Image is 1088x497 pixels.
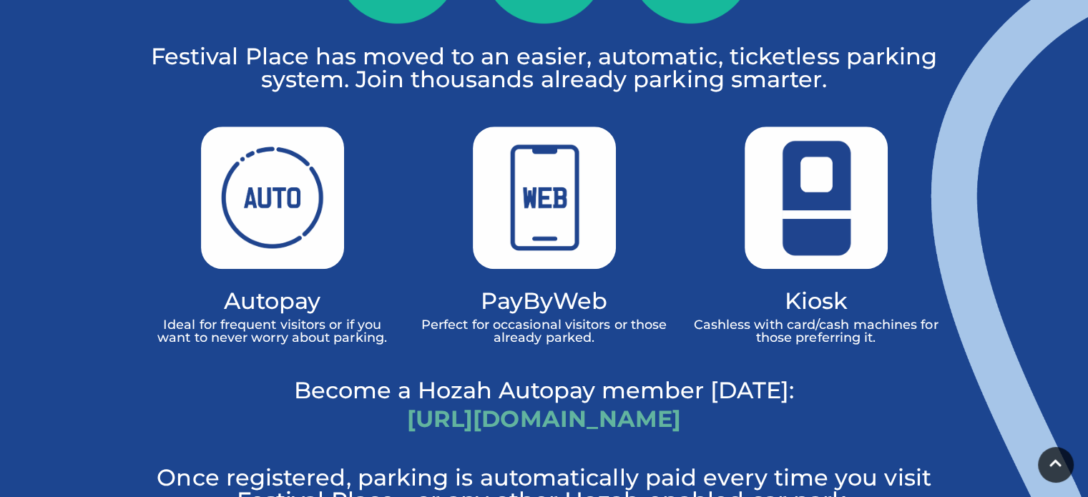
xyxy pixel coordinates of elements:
a: [URL][DOMAIN_NAME] [407,405,681,433]
h4: Become a Hozah Autopay member [DATE]: [147,380,941,400]
p: Ideal for frequent visitors or if you want to never worry about parking. [147,318,398,344]
h4: PayByWeb [419,290,670,311]
p: Festival Place has moved to an easier, automatic, ticketless parking system. Join thousands alrea... [147,45,941,91]
h4: Kiosk [691,290,941,311]
p: Cashless with card/cash machines for those preferring it. [691,318,941,344]
p: Perfect for occasional visitors or those already parked. [419,318,670,344]
h4: Autopay [147,290,398,311]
